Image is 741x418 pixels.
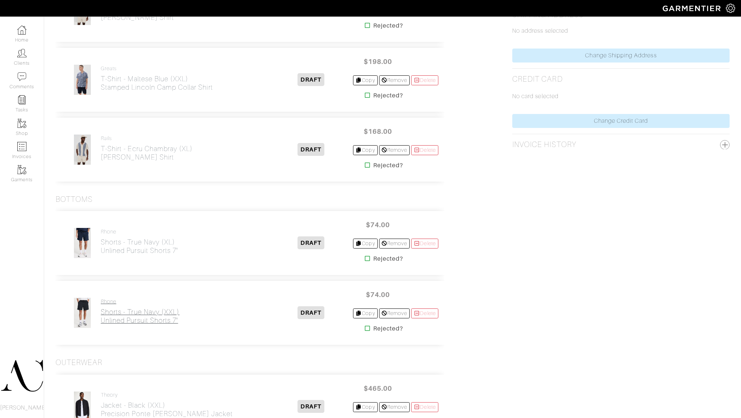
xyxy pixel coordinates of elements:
a: Change Credit Card [512,114,730,128]
span: $198.00 [356,54,400,69]
span: DRAFT [298,306,324,319]
a: Remove [379,239,410,249]
img: mXsVwLWbHysq7LDvdvLF44Qb [74,134,91,165]
p: No address selected [512,26,730,35]
h2: Invoice History [512,140,576,149]
strong: Rejected? [373,91,403,100]
h3: Bottoms [56,195,93,204]
span: DRAFT [298,236,324,249]
h3: Outerwear [56,358,102,367]
img: dashboard-icon-dbcd8f5a0b271acd01030246c82b418ddd0df26cd7fceb0bd07c9910d44c42f6.png [17,25,26,35]
a: Delete [411,75,438,85]
h2: Shorts - True Navy (XL) Unlined Pursuit Shorts 7" [101,238,178,255]
img: reminder-icon-8004d30b9f0a5d33ae49ab947aed9ed385cf756f9e5892f1edd6e32f2345188e.png [17,95,26,104]
h4: Rhone [101,229,178,235]
span: $74.00 [356,287,400,303]
a: Rhone Shorts - True Navy (XXL)Unlined Pursuit Shorts 7" [101,299,179,325]
img: orders-icon-0abe47150d42831381b5fb84f609e132dff9fe21cb692f30cb5eec754e2cba89.png [17,142,26,151]
a: Theory Jacket - Black (XXL)Precision Ponte [PERSON_NAME] Jacket [101,392,233,418]
a: Remove [379,402,410,412]
strong: Rejected? [373,324,403,333]
h2: Jacket - Black (XXL) Precision Ponte [PERSON_NAME] Jacket [101,401,233,418]
a: Delete [411,145,438,155]
h4: Rhone [101,299,179,305]
img: comment-icon-a0a6a9ef722e966f86d9cbdc48e553b5cf19dbc54f86b18d962a5391bc8f6eb6.png [17,72,26,81]
img: jHJQDZLiPXwWfeYnukpwdpHP [74,64,91,95]
h2: Shorts - True Navy (XXL) Unlined Pursuit Shorts 7" [101,308,179,325]
a: Delete [411,402,438,412]
a: Copy [353,308,378,318]
h2: T-Shirt - Maltese Blue (XXL) Stamped Lincoln Camp Collar Shirt [101,75,213,92]
h2: T-Shirt - Ecru Chambray (XL) [PERSON_NAME] Shirt [101,144,193,161]
strong: Rejected? [373,161,403,170]
img: YKQWyYeiBFtoFjZ5uAjBDqjE [74,297,91,328]
a: Change Shipping Address [512,49,730,62]
h4: Rails [101,135,193,142]
span: DRAFT [298,143,324,156]
img: clients-icon-6bae9207a08558b7cb47a8932f037763ab4055f8c8b6bfacd5dc20c3e0201464.png [17,49,26,58]
a: Delete [411,239,438,249]
strong: Rejected? [373,254,403,263]
span: $74.00 [356,217,400,233]
a: Rhone Shorts - True Navy (XL)Unlined Pursuit Shorts 7" [101,229,178,255]
a: Copy [353,145,378,155]
a: Delete [411,308,438,318]
h4: Theory [101,392,233,398]
a: Remove [379,75,410,85]
h4: Greats [101,65,213,72]
span: $168.00 [356,124,400,139]
img: garments-icon-b7da505a4dc4fd61783c78ac3ca0ef83fa9d6f193b1c9dc38574b1d14d53ca28.png [17,165,26,174]
a: Copy [353,239,378,249]
a: Rails T-Shirt - Ecru Chambray (XL)[PERSON_NAME] Shirt [101,135,193,161]
img: garmentier-logo-header-white-b43fb05a5012e4ada735d5af1a66efaba907eab6374d6393d1fbf88cb4ef424d.png [659,2,726,15]
p: No card selected [512,92,730,101]
a: Copy [353,402,378,412]
span: DRAFT [298,400,324,413]
h2: Credit Card [512,75,563,84]
a: Remove [379,145,410,155]
strong: Rejected? [373,21,403,30]
span: $465.00 [356,381,400,396]
a: Copy [353,75,378,85]
a: Remove [379,308,410,318]
span: DRAFT [298,73,324,86]
a: Greats T-Shirt - Maltese Blue (XXL)Stamped Lincoln Camp Collar Shirt [101,65,213,92]
img: 9ygUA2Y5ykjk9uUMvQc6feJD [74,228,91,258]
img: gear-icon-white-bd11855cb880d31180b6d7d6211b90ccbf57a29d726f0c71d8c61bd08dd39cc2.png [726,4,735,13]
img: garments-icon-b7da505a4dc4fd61783c78ac3ca0ef83fa9d6f193b1c9dc38574b1d14d53ca28.png [17,119,26,128]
